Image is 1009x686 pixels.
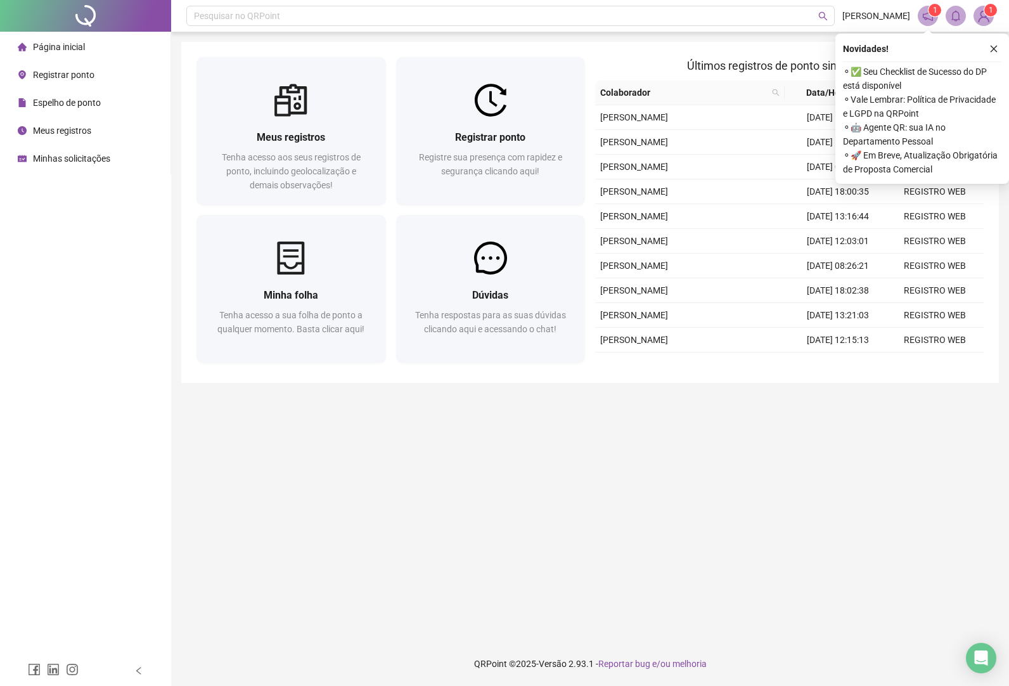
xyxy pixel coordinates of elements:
span: left [134,666,143,675]
span: ⚬ ✅ Seu Checklist de Sucesso do DP está disponível [843,65,1001,93]
span: Espelho de ponto [33,98,101,108]
span: [PERSON_NAME] [600,211,668,221]
span: Versão [539,659,567,669]
sup: 1 [929,4,941,16]
span: Colaborador [600,86,767,100]
span: search [769,83,782,102]
td: [DATE] 13:16:44 [790,204,887,229]
span: facebook [28,663,41,676]
span: instagram [66,663,79,676]
td: REGISTRO WEB [887,328,984,353]
span: Página inicial [33,42,85,52]
span: Dúvidas [472,289,508,301]
span: search [772,89,780,96]
span: Registre sua presença com rapidez e segurança clicando aqui! [419,152,562,176]
span: [PERSON_NAME] [600,261,668,271]
span: Meus registros [257,131,325,143]
span: ⚬ Vale Lembrar: Política de Privacidade e LGPD na QRPoint [843,93,1001,120]
a: DúvidasTenha respostas para as suas dúvidas clicando aqui e acessando o chat! [396,215,586,363]
span: bell [950,10,961,22]
td: REGISTRO WEB [887,229,984,254]
div: Open Intercom Messenger [966,643,996,673]
a: Meus registrosTenha acesso aos seus registros de ponto, incluindo geolocalização e demais observa... [196,57,386,205]
span: notification [922,10,934,22]
span: [PERSON_NAME] [600,335,668,345]
span: 1 [989,6,993,15]
span: search [818,11,828,21]
td: REGISTRO WEB [887,278,984,303]
span: Tenha respostas para as suas dúvidas clicando aqui e acessando o chat! [415,310,566,334]
span: ⚬ 🚀 Em Breve, Atualização Obrigatória de Proposta Comercial [843,148,1001,176]
td: REGISTRO WEB [887,254,984,278]
span: Registrar ponto [455,131,525,143]
span: ⚬ 🤖 Agente QR: sua IA no Departamento Pessoal [843,120,1001,148]
span: [PERSON_NAME] [600,112,668,122]
span: close [989,44,998,53]
span: [PERSON_NAME] [842,9,910,23]
span: clock-circle [18,126,27,135]
td: [DATE] 12:15:13 [790,328,887,353]
th: Data/Hora [785,81,880,105]
img: 87487 [974,6,993,25]
td: [DATE] 13:13:15 [790,105,887,130]
span: [PERSON_NAME] [600,285,668,295]
span: Minha folha [264,289,318,301]
span: linkedin [47,663,60,676]
span: Registrar ponto [33,70,94,80]
span: Minhas solicitações [33,153,110,164]
td: [DATE] 08:13:10 [790,353,887,377]
td: [DATE] 13:21:03 [790,303,887,328]
td: REGISTRO WEB [887,179,984,204]
span: home [18,42,27,51]
span: Reportar bug e/ou melhoria [598,659,707,669]
span: file [18,98,27,107]
a: Registrar pontoRegistre sua presença com rapidez e segurança clicando aqui! [396,57,586,205]
span: [PERSON_NAME] [600,137,668,147]
td: REGISTRO WEB [887,204,984,229]
span: Novidades ! [843,42,889,56]
td: [DATE] 12:11:51 [790,130,887,155]
td: [DATE] 12:03:01 [790,229,887,254]
span: [PERSON_NAME] [600,236,668,246]
span: 1 [933,6,937,15]
td: REGISTRO WEB [887,303,984,328]
span: schedule [18,154,27,163]
span: [PERSON_NAME] [600,310,668,320]
span: environment [18,70,27,79]
td: REGISTRO WEB [887,353,984,377]
td: [DATE] 08:26:21 [790,254,887,278]
td: [DATE] 18:02:38 [790,278,887,303]
td: [DATE] 18:00:35 [790,179,887,204]
span: Meus registros [33,126,91,136]
td: [DATE] 08:13:36 [790,155,887,179]
span: [PERSON_NAME] [600,186,668,197]
span: Data/Hora [790,86,864,100]
span: [PERSON_NAME] [600,162,668,172]
span: Tenha acesso aos seus registros de ponto, incluindo geolocalização e demais observações! [222,152,361,190]
span: Últimos registros de ponto sincronizados [687,59,892,72]
sup: Atualize o seu contato no menu Meus Dados [984,4,997,16]
a: Minha folhaTenha acesso a sua folha de ponto a qualquer momento. Basta clicar aqui! [196,215,386,363]
span: Tenha acesso a sua folha de ponto a qualquer momento. Basta clicar aqui! [217,310,364,334]
footer: QRPoint © 2025 - 2.93.1 - [171,642,1009,686]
